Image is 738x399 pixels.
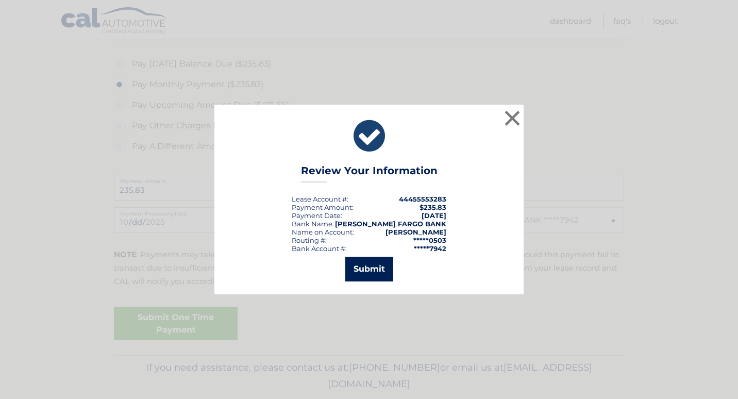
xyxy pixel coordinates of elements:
[292,220,334,228] div: Bank Name:
[399,195,446,203] strong: 44455553283
[420,203,446,211] span: $235.83
[292,236,327,244] div: Routing #:
[385,228,446,236] strong: [PERSON_NAME]
[301,164,438,182] h3: Review Your Information
[292,203,354,211] div: Payment Amount:
[502,108,523,128] button: ×
[345,257,393,281] button: Submit
[422,211,446,220] span: [DATE]
[292,211,342,220] div: :
[292,211,341,220] span: Payment Date
[292,195,348,203] div: Lease Account #:
[292,228,354,236] div: Name on Account:
[335,220,446,228] strong: [PERSON_NAME] FARGO BANK
[292,244,347,253] div: Bank Account #:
